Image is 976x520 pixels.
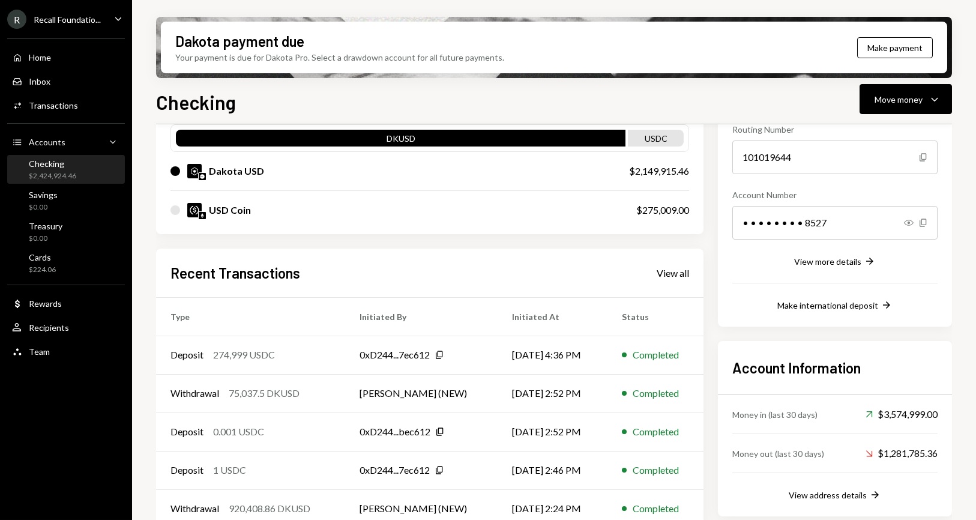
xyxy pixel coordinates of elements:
div: 274,999 USDC [213,348,275,362]
button: Make international deposit [777,299,893,312]
div: Deposit [170,425,203,439]
a: Transactions [7,94,125,116]
div: Deposit [170,348,203,362]
td: [DATE] 2:52 PM [498,413,607,451]
div: Withdrawal [170,501,219,516]
div: 101019644 [732,141,938,174]
div: Completed [633,501,679,516]
div: Account Number [732,189,938,201]
div: Completed [633,386,679,401]
h1: Checking [156,90,236,114]
div: Inbox [29,76,50,86]
div: $2,149,915.46 [629,164,689,178]
td: [PERSON_NAME] (NEW) [345,374,498,413]
div: Completed [633,463,679,477]
button: View address details [789,489,881,502]
a: Home [7,46,125,68]
a: Rewards [7,292,125,314]
div: Dakota USD [209,164,264,178]
div: Recall Foundatio... [34,14,101,25]
div: Home [29,52,51,62]
div: Money out (last 30 days) [732,447,824,460]
a: Recipients [7,316,125,338]
a: Inbox [7,70,125,92]
div: Checking [29,159,76,169]
img: ethereum-mainnet [199,212,206,219]
div: Dakota payment due [175,31,304,51]
img: base-mainnet [199,173,206,180]
a: Treasury$0.00 [7,217,125,246]
div: 0.001 USDC [213,425,264,439]
td: [DATE] 2:46 PM [498,451,607,489]
h2: Recent Transactions [170,263,300,283]
div: Deposit [170,463,203,477]
img: USDC [187,203,202,217]
div: $224.06 [29,265,56,275]
div: Recipients [29,322,69,333]
button: View more details [794,255,876,268]
th: Initiated By [345,297,498,336]
button: Make payment [857,37,933,58]
div: Cards [29,252,56,262]
div: $1,281,785.36 [866,446,938,461]
button: Move money [860,84,952,114]
a: Checking$2,424,924.46 [7,155,125,184]
div: 920,408.86 DKUSD [229,501,310,516]
div: Savings [29,190,58,200]
div: USDC [628,132,684,149]
a: Cards$224.06 [7,249,125,277]
div: Rewards [29,298,62,309]
a: Team [7,340,125,362]
div: Treasury [29,221,62,231]
div: Completed [633,348,679,362]
div: $3,574,999.00 [866,407,938,422]
div: 0xD244...7ec612 [360,463,430,477]
div: View more details [794,256,861,267]
div: View address details [789,490,867,500]
td: [DATE] 2:52 PM [498,374,607,413]
div: R [7,10,26,29]
td: [DATE] 4:36 PM [498,336,607,374]
div: View all [657,267,689,279]
div: Withdrawal [170,386,219,401]
div: • • • • • • • • 8527 [732,206,938,240]
div: 75,037.5 DKUSD [229,386,300,401]
th: Type [156,297,345,336]
div: Your payment is due for Dakota Pro. Select a drawdown account for all future payments. [175,51,504,64]
div: $275,009.00 [636,203,689,217]
div: USD Coin [209,203,251,217]
div: Completed [633,425,679,439]
h2: Account Information [732,358,938,378]
img: DKUSD [187,164,202,178]
div: 1 USDC [213,463,246,477]
div: Team [29,346,50,357]
div: DKUSD [176,132,625,149]
div: Move money [875,93,923,106]
th: Initiated At [498,297,607,336]
div: 0xD244...7ec612 [360,348,430,362]
div: $0.00 [29,234,62,244]
div: Money in (last 30 days) [732,408,818,421]
th: Status [607,297,703,336]
a: Savings$0.00 [7,186,125,215]
div: $2,424,924.46 [29,171,76,181]
div: Make international deposit [777,300,878,310]
div: $0.00 [29,202,58,213]
div: Routing Number [732,123,938,136]
div: Transactions [29,100,78,110]
div: 0xD244...bec612 [360,425,430,439]
a: Accounts [7,131,125,153]
div: Accounts [29,137,65,147]
a: View all [657,266,689,279]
